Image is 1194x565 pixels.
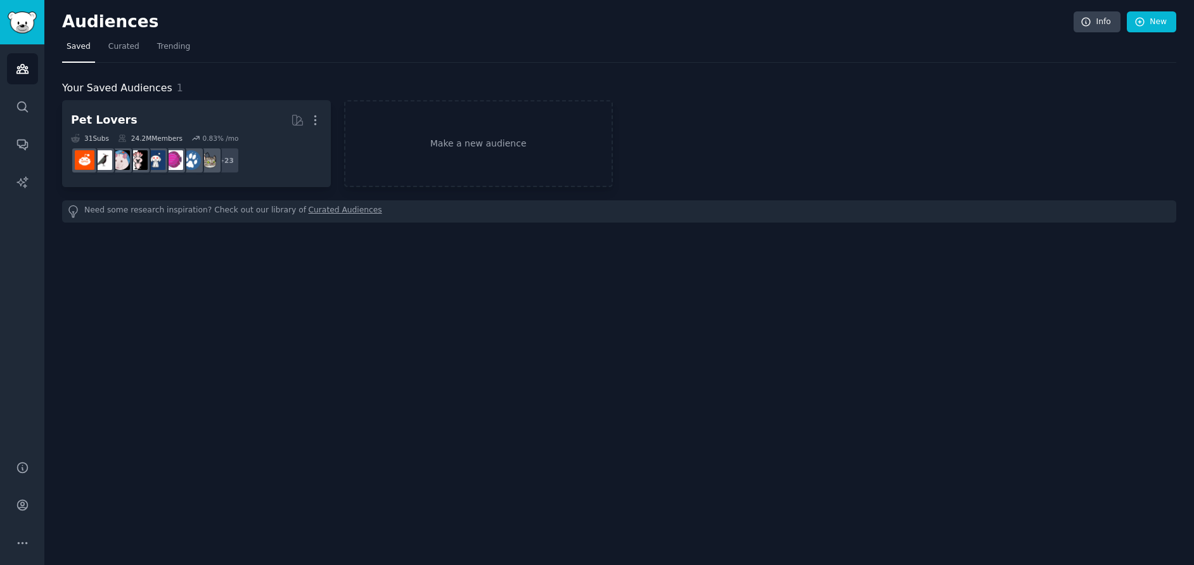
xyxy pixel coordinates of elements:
[67,41,91,53] span: Saved
[71,112,138,128] div: Pet Lovers
[199,150,219,170] img: cats
[146,150,165,170] img: dogswithjobs
[93,150,112,170] img: birding
[128,150,148,170] img: parrots
[8,11,37,34] img: GummySearch logo
[202,134,238,143] div: 0.83 % /mo
[71,134,109,143] div: 31 Sub s
[118,134,183,143] div: 24.2M Members
[62,100,331,187] a: Pet Lovers31Subs24.2MMembers0.83% /mo+23catsdogsAquariumsdogswithjobsparrotsRATSbirdingBeardedDra...
[1074,11,1120,33] a: Info
[157,41,190,53] span: Trending
[213,147,240,174] div: + 23
[344,100,613,187] a: Make a new audience
[309,205,382,218] a: Curated Audiences
[110,150,130,170] img: RATS
[153,37,195,63] a: Trending
[75,150,94,170] img: BeardedDragons
[62,200,1176,223] div: Need some research inspiration? Check out our library of
[62,12,1074,32] h2: Audiences
[177,82,183,94] span: 1
[108,41,139,53] span: Curated
[164,150,183,170] img: Aquariums
[1127,11,1176,33] a: New
[104,37,144,63] a: Curated
[62,37,95,63] a: Saved
[62,81,172,96] span: Your Saved Audiences
[181,150,201,170] img: dogs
